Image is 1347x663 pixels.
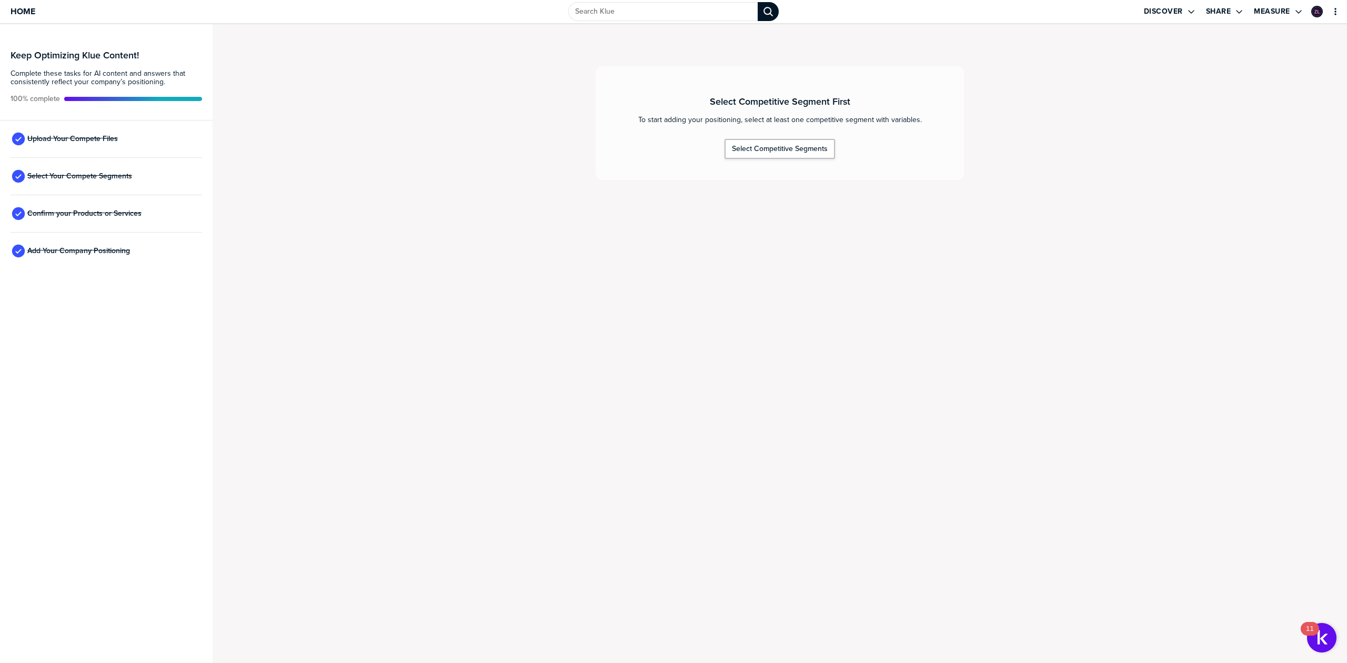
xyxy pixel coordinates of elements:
[27,172,132,180] span: Select Your Compete Segments
[1311,6,1323,17] div: Zev Lewis
[1206,7,1231,16] label: Share
[11,69,202,86] span: Complete these tasks for AI content and answers that consistently reflect your company’s position...
[1306,629,1314,642] div: 11
[27,209,142,218] span: Confirm your Products or Services
[638,116,922,124] span: To start adding your positioning, select at least one competitive segment with variables.
[11,95,60,103] span: Active
[11,7,35,16] span: Home
[758,2,779,21] div: Search Klue
[27,247,130,255] span: Add Your Company Positioning
[1312,7,1322,16] img: 612cbdb218b380018c57403f2421afc7-sml.png
[1144,7,1183,16] label: Discover
[568,2,758,21] input: Search Klue
[710,97,850,106] h3: Select Competitive Segment First
[1307,623,1336,652] button: Open Resource Center, 11 new notifications
[27,135,118,143] span: Upload Your Compete Files
[11,51,202,60] h3: Keep Optimizing Klue Content!
[1254,7,1290,16] label: Measure
[732,144,828,154] div: Select Competitive Segments
[725,139,835,159] button: Select Competitive Segments
[1310,5,1324,18] a: Edit Profile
